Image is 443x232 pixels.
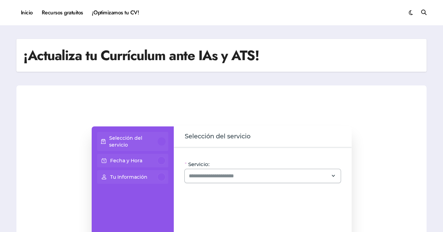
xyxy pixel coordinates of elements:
[110,157,142,164] p: Fecha y Hora
[109,135,158,148] p: Selección del servicio
[185,132,250,141] span: Selección del servicio
[88,3,143,22] a: ¡Optimizamos tu CV!
[16,3,37,22] a: Inicio
[188,161,209,168] span: Servicio:
[23,46,259,65] h1: ¡Actualiza tu Currículum ante IAs y ATS!
[37,3,88,22] a: Recursos gratuitos
[110,174,147,180] p: Tu Información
